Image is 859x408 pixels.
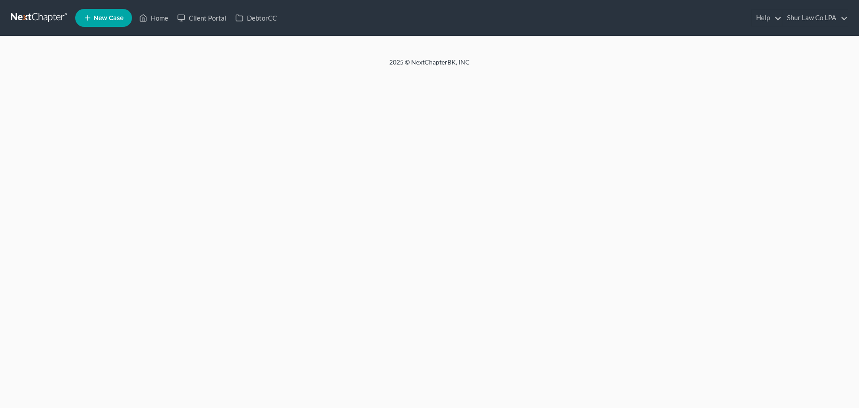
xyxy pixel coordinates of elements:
[752,10,782,26] a: Help
[75,9,132,27] new-legal-case-button: New Case
[135,10,173,26] a: Home
[782,10,848,26] a: Shur Law Co LPA
[173,10,231,26] a: Client Portal
[174,58,685,74] div: 2025 © NextChapterBK, INC
[231,10,281,26] a: DebtorCC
